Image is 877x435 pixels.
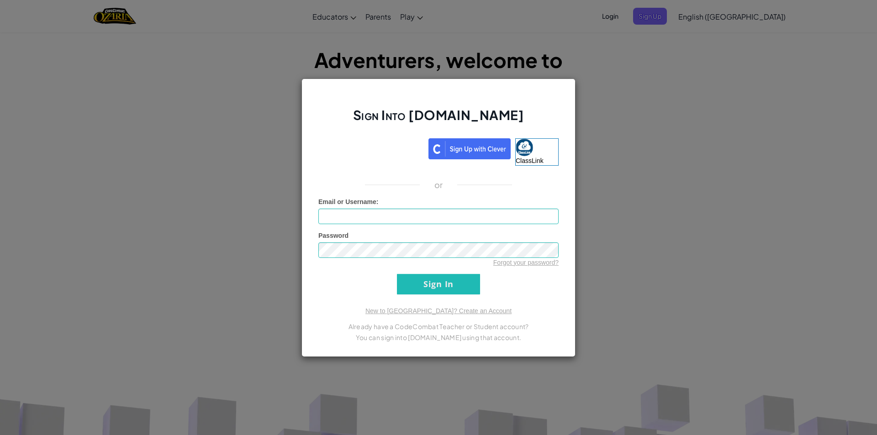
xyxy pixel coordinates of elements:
[318,332,559,343] p: You can sign into [DOMAIN_NAME] using that account.
[397,274,480,294] input: Sign In
[318,232,349,239] span: Password
[434,179,443,190] p: or
[318,321,559,332] p: Already have a CodeCombat Teacher or Student account?
[314,137,428,157] iframe: Sign in with Google Button
[318,106,559,133] h2: Sign Into [DOMAIN_NAME]
[516,139,533,156] img: classlink-logo-small.png
[365,307,512,314] a: New to [GEOGRAPHIC_DATA]? Create an Account
[516,157,544,164] span: ClassLink
[428,138,511,159] img: clever_sso_button@2x.png
[493,259,559,266] a: Forgot your password?
[318,197,379,206] label: :
[318,198,376,205] span: Email or Username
